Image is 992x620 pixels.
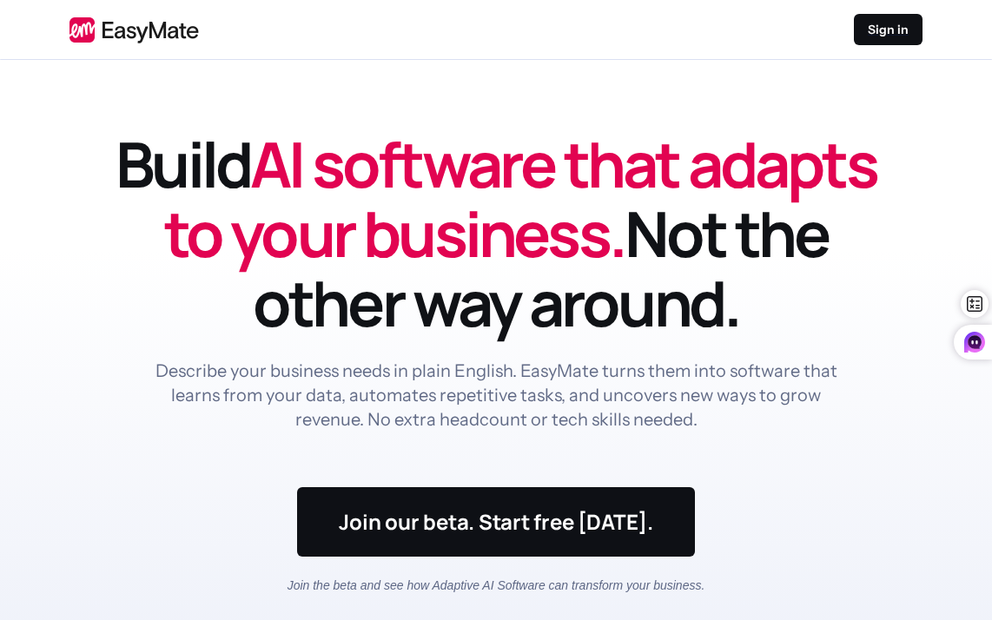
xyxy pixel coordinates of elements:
[152,359,840,432] p: Describe your business needs in plain English. EasyMate turns them into software that learns from...
[69,16,199,43] img: EasyMate logo
[868,21,909,38] p: Sign in
[854,14,923,45] a: Sign in
[164,121,876,276] span: AI software that adapts to your business.
[288,578,705,592] em: Join the beta and see how Adaptive AI Software can transform your business.
[96,129,896,338] h1: Build Not the other way around.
